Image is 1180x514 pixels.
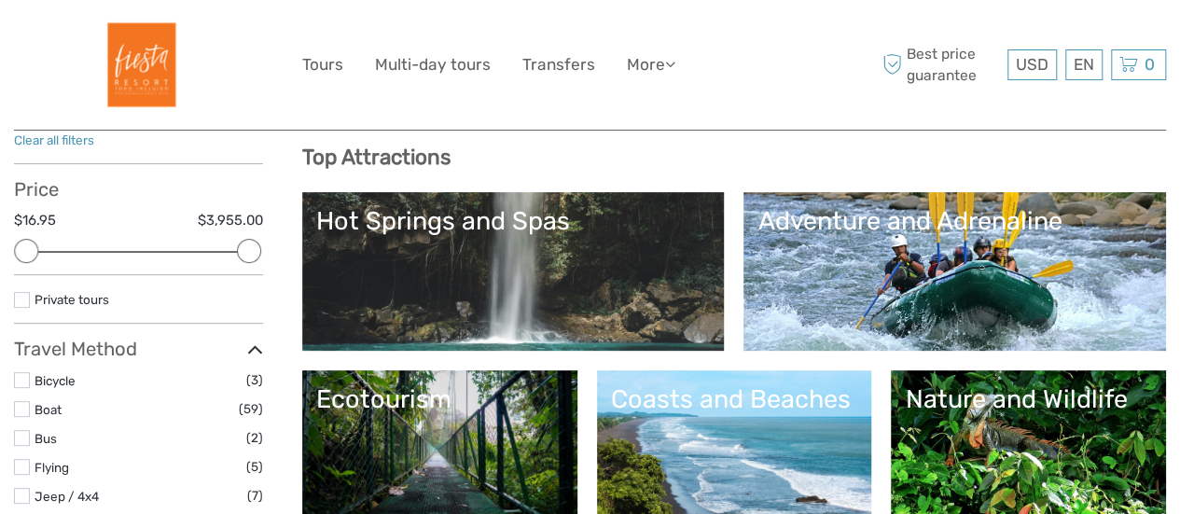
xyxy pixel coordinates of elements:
[302,145,451,170] b: Top Attractions
[246,427,263,449] span: (2)
[35,292,109,307] a: Private tours
[627,51,675,78] a: More
[14,211,56,230] label: $16.95
[35,489,99,504] a: Jeep / 4x4
[316,384,563,414] div: Ecotourism
[905,384,1152,414] div: Nature and Wildlife
[878,44,1003,85] span: Best price guarantee
[246,369,263,391] span: (3)
[239,398,263,420] span: (59)
[316,206,711,337] a: Hot Springs and Spas
[35,402,62,417] a: Boat
[35,373,76,388] a: Bicycle
[316,206,711,236] div: Hot Springs and Spas
[14,178,263,201] h3: Price
[198,211,263,230] label: $3,955.00
[247,485,263,507] span: (7)
[375,51,491,78] a: Multi-day tours
[26,33,211,48] p: We're away right now. Please check back later!
[757,206,1152,236] div: Adventure and Adrenaline
[1065,49,1103,80] div: EN
[757,206,1152,337] a: Adventure and Adrenaline
[14,338,263,360] h3: Travel Method
[14,132,94,147] a: Clear all filters
[35,460,69,475] a: Flying
[1016,55,1048,74] span: USD
[611,384,858,414] div: Coasts and Beaches
[88,14,189,116] img: Fiesta Resort
[522,51,595,78] a: Transfers
[35,431,57,446] a: Bus
[215,29,237,51] button: Open LiveChat chat widget
[302,51,343,78] a: Tours
[246,456,263,478] span: (5)
[1142,55,1158,74] span: 0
